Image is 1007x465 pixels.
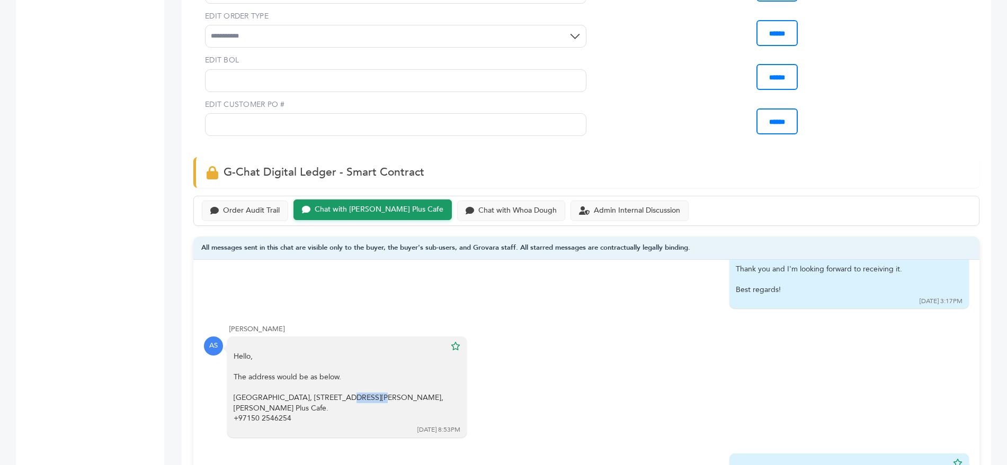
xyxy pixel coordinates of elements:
[229,324,969,334] div: [PERSON_NAME]
[234,393,445,413] div: [GEOGRAPHIC_DATA], [STREET_ADDRESS][PERSON_NAME], [PERSON_NAME] Plus Cafe.
[736,285,948,295] div: Best regards!
[736,264,948,275] div: Thank you and I'm looking forward to receiving it.
[234,372,445,382] div: The address would be as below.
[234,351,445,362] div: Hello,
[205,99,586,110] label: EDIT CUSTOMER PO #
[193,236,979,260] div: All messages sent in this chat are visible only to the buyer, the buyer's sub-users, and Grovara ...
[204,336,223,355] div: AS
[205,11,586,22] label: EDIT ORDER TYPE
[920,297,963,306] div: [DATE] 3:17PM
[234,413,445,424] div: +97150 2546254
[417,425,460,434] div: [DATE] 8:53PM
[315,205,443,214] div: Chat with [PERSON_NAME] Plus Cafe
[205,55,586,66] label: EDIT BOL
[478,206,557,215] div: Chat with Whoa Dough
[594,206,680,215] div: Admin Internal Discussion
[224,165,424,180] span: G-Chat Digital Ledger - Smart Contract
[223,206,280,215] div: Order Audit Trail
